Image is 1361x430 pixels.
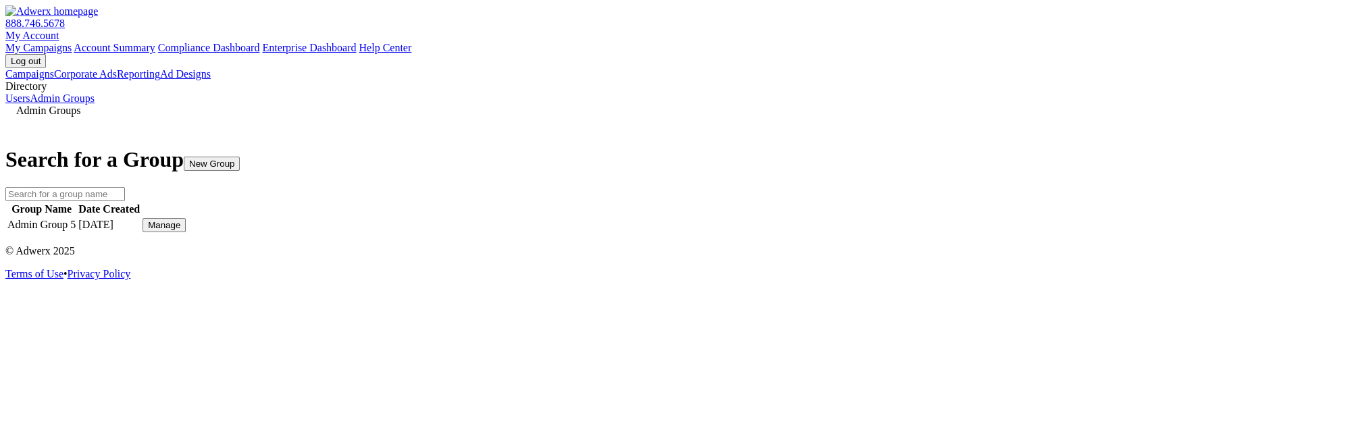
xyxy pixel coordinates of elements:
a: My Campaigns [5,42,72,53]
a: Campaigns [5,68,54,80]
span: Date Created [78,203,140,215]
a: Privacy Policy [68,268,131,279]
a: Terms of Use [5,268,63,279]
div: Manage [148,220,180,230]
a: Admin Groups [30,92,95,104]
a: Compliance Dashboard [158,42,260,53]
span: Group Name [11,203,72,215]
span: Search for a Group [5,147,184,171]
div: • [5,268,1356,280]
input: Search for a group name [5,187,125,201]
div: Directory [5,80,1356,92]
a: Reporting [117,68,160,80]
input: Log out [5,54,46,68]
a: Corporate Ads [54,68,117,80]
img: Adwerx [5,5,98,18]
a: Account Summary [74,42,155,53]
a: 888.746.5678 [5,18,65,29]
a: Help Center [359,42,411,53]
p: © Adwerx 2025 [5,245,1356,257]
a: Ad Designs [160,68,211,80]
span: Admin Groups [16,105,81,117]
a: Users [5,92,30,104]
button: New Group [184,157,240,171]
span: Admin Group 5 [7,219,76,230]
a: My Account [5,30,59,41]
td: [DATE] [78,217,140,233]
a: Enterprise Dashboard [262,42,356,53]
button: Manage [143,218,186,232]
